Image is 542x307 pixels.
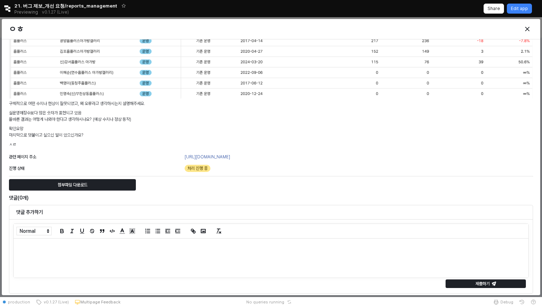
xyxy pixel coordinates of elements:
[14,2,117,9] span: 21. 버그 제보_개선 요청/reports_management
[9,110,533,116] p: 실운영매장수보다 많은 숫자가 표현되고 있음
[500,299,513,305] span: Debug
[484,4,504,14] button: Share app
[9,125,533,132] p: 확인요망
[14,7,73,17] div: Previewing v0.1.27 (Live)
[14,9,38,16] span: Previewing
[8,299,30,305] span: production
[42,9,69,15] p: v0.1.27 (Live)
[80,299,120,305] p: Multipage Feedback
[246,299,284,305] span: No queries running
[9,24,401,34] h3: ㅇㅎ
[120,2,127,9] button: Add app to favorites
[58,182,87,188] p: 첨부파일 다운로드
[522,23,533,35] button: Close
[286,300,293,304] button: Reset app state
[9,141,533,148] p: ㅅㄹ
[33,297,72,307] button: v0.1.27 (Live)
[42,299,69,305] span: v0.1.27 (Live)
[72,297,123,307] button: Multipage Feedback
[446,279,526,288] button: 제출하기
[16,209,526,215] h6: 댓글 추가하기
[507,4,532,14] button: Edit app
[9,195,356,201] h6: 댓글(0개)
[490,297,516,307] button: Debug
[528,297,539,307] button: Help
[488,6,500,11] p: Share
[185,154,230,159] a: [URL][DOMAIN_NAME]
[9,154,36,159] span: 관련 페이지 주소
[38,7,73,17] button: Releases and History
[9,166,24,171] span: 진행 상태
[187,165,208,172] span: 처리 진행 중
[475,281,490,287] p: 제출하기
[9,179,136,191] button: 첨부파일 다운로드
[511,6,528,11] p: Edit app
[516,297,528,307] button: History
